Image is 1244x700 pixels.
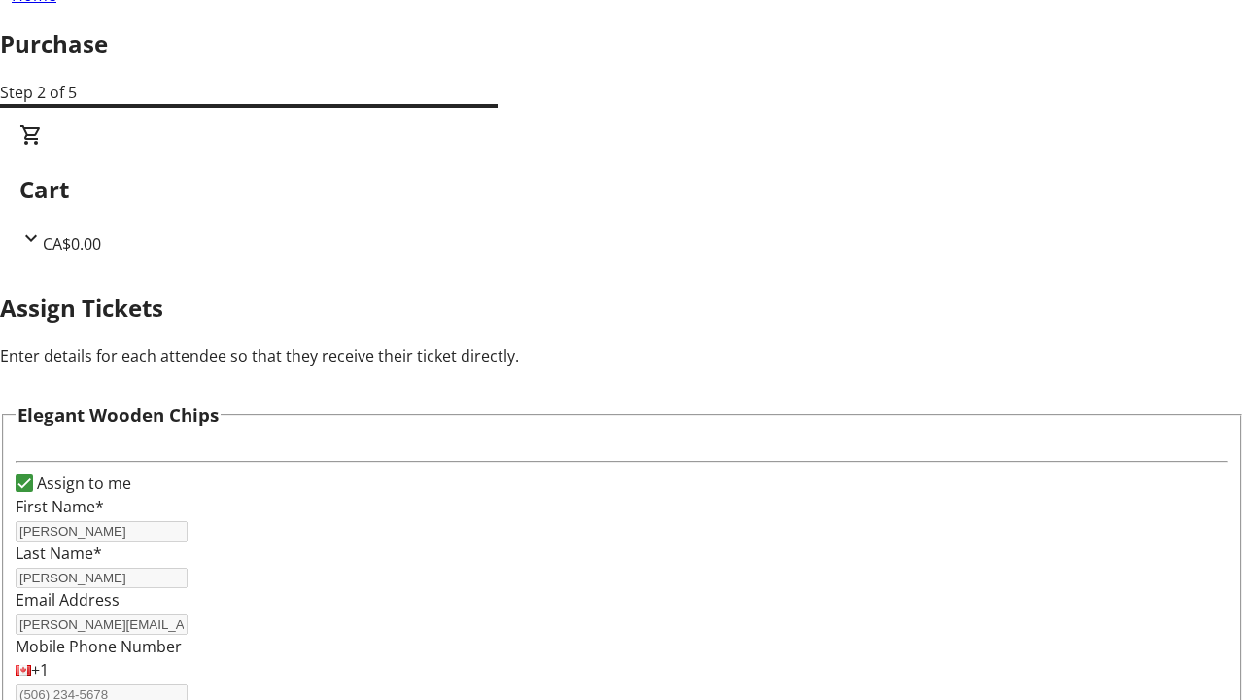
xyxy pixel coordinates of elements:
[16,636,182,657] label: Mobile Phone Number
[19,172,1225,207] h2: Cart
[33,472,131,495] label: Assign to me
[16,542,102,564] label: Last Name*
[43,233,101,255] span: CA$0.00
[16,589,120,611] label: Email Address
[16,496,104,517] label: First Name*
[17,402,219,429] h3: Elegant Wooden Chips
[19,123,1225,256] div: CartCA$0.00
